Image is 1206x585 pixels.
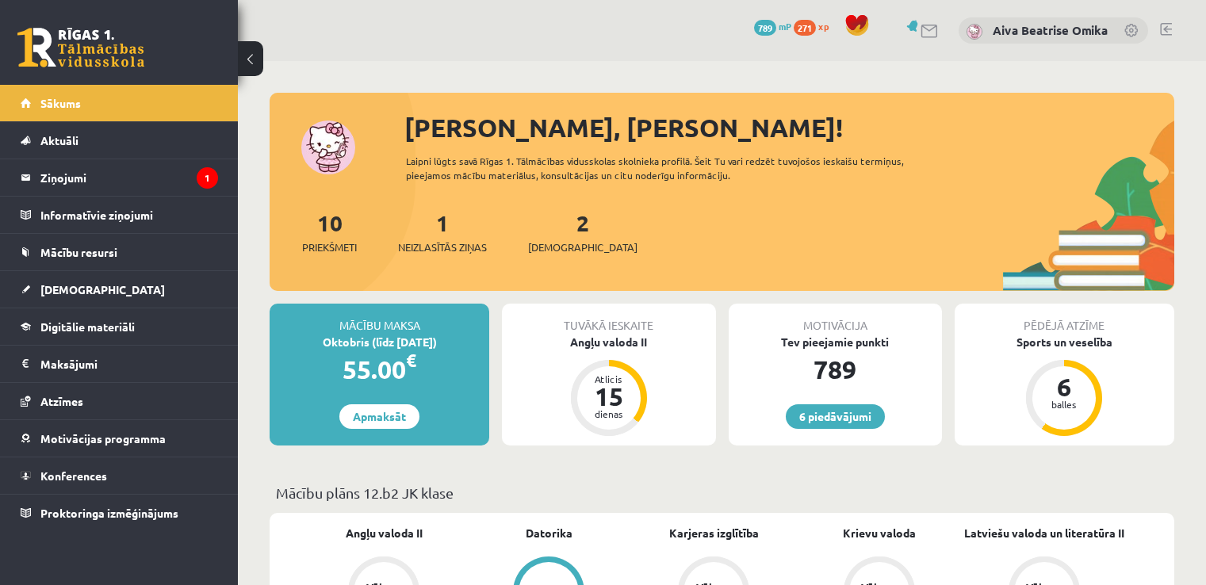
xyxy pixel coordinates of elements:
div: balles [1040,400,1088,409]
div: Tev pieejamie punkti [729,334,942,350]
a: Maksājumi [21,346,218,382]
div: 6 [1040,374,1088,400]
div: [PERSON_NAME], [PERSON_NAME]! [404,109,1174,147]
a: Karjeras izglītība [669,525,759,541]
div: Tuvākā ieskaite [502,304,715,334]
span: Aktuāli [40,133,78,147]
a: 2[DEMOGRAPHIC_DATA] [528,208,637,255]
a: Ziņojumi1 [21,159,218,196]
div: Laipni lūgts savā Rīgas 1. Tālmācības vidusskolas skolnieka profilā. Šeit Tu vari redzēt tuvojošo... [406,154,949,182]
a: Mācību resursi [21,234,218,270]
legend: Maksājumi [40,346,218,382]
span: Priekšmeti [302,239,357,255]
div: Mācību maksa [270,304,489,334]
a: Sports un veselība 6 balles [955,334,1174,438]
a: Datorika [526,525,572,541]
a: Digitālie materiāli [21,308,218,345]
a: Latviešu valoda un literatūra II [964,525,1124,541]
i: 1 [197,167,218,189]
a: Motivācijas programma [21,420,218,457]
a: Aiva Beatrise Omika [993,22,1108,38]
a: Krievu valoda [843,525,916,541]
a: 10Priekšmeti [302,208,357,255]
a: 789 mP [754,20,791,32]
div: Sports un veselība [955,334,1174,350]
a: 271 xp [794,20,837,32]
span: 271 [794,20,816,36]
a: Sākums [21,85,218,121]
span: [DEMOGRAPHIC_DATA] [40,282,165,296]
a: Angļu valoda II [346,525,423,541]
span: 789 [754,20,776,36]
a: Rīgas 1. Tālmācības vidusskola [17,28,144,67]
a: Proktoringa izmēģinājums [21,495,218,531]
img: Aiva Beatrise Omika [967,24,982,40]
p: Mācību plāns 12.b2 JK klase [276,482,1168,503]
div: Atlicis [585,374,633,384]
legend: Ziņojumi [40,159,218,196]
span: Neizlasītās ziņas [398,239,487,255]
a: [DEMOGRAPHIC_DATA] [21,271,218,308]
div: 15 [585,384,633,409]
div: Motivācija [729,304,942,334]
span: Atzīmes [40,394,83,408]
a: Konferences [21,457,218,494]
a: Apmaksāt [339,404,419,429]
div: 55.00 [270,350,489,388]
span: xp [818,20,829,32]
div: dienas [585,409,633,419]
a: 1Neizlasītās ziņas [398,208,487,255]
a: Informatīvie ziņojumi [21,197,218,233]
a: Atzīmes [21,383,218,419]
div: Oktobris (līdz [DATE]) [270,334,489,350]
span: Sākums [40,96,81,110]
span: Konferences [40,468,107,483]
a: Aktuāli [21,122,218,159]
span: Digitālie materiāli [40,319,135,334]
span: Proktoringa izmēģinājums [40,506,178,520]
a: 6 piedāvājumi [786,404,885,429]
div: Angļu valoda II [502,334,715,350]
span: Motivācijas programma [40,431,166,445]
span: mP [779,20,791,32]
span: Mācību resursi [40,245,117,259]
span: € [406,349,416,372]
span: [DEMOGRAPHIC_DATA] [528,239,637,255]
div: 789 [729,350,942,388]
a: Angļu valoda II Atlicis 15 dienas [502,334,715,438]
div: Pēdējā atzīme [955,304,1174,334]
legend: Informatīvie ziņojumi [40,197,218,233]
